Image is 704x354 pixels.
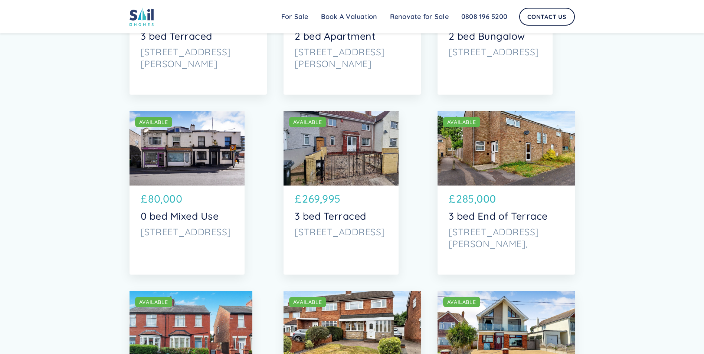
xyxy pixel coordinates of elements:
p: [STREET_ADDRESS] [449,46,541,58]
a: Contact Us [519,8,575,26]
a: For Sale [275,9,315,24]
p: 80,000 [148,191,182,207]
p: [STREET_ADDRESS][PERSON_NAME] [141,46,256,70]
div: AVAILABLE [139,118,168,126]
div: AVAILABLE [447,118,476,126]
a: Renovate for Sale [384,9,455,24]
p: [STREET_ADDRESS] [295,226,387,238]
p: £ [141,191,148,207]
div: AVAILABLE [293,298,322,306]
a: 0808 196 5200 [455,9,514,24]
a: AVAILABLE£269,9953 bed Terraced[STREET_ADDRESS] [284,111,399,275]
img: sail home logo colored [130,7,154,26]
a: AVAILABLE£80,0000 bed Mixed Use[STREET_ADDRESS] [130,111,245,275]
p: 3 bed Terraced [141,30,256,42]
a: AVAILABLE£285,0003 bed End of Terrace[STREET_ADDRESS][PERSON_NAME], [438,111,575,275]
div: AVAILABLE [293,118,322,126]
p: [STREET_ADDRESS][PERSON_NAME], [449,226,564,250]
div: AVAILABLE [139,298,168,306]
p: 3 bed End of Terrace [449,210,564,222]
p: £ [449,191,456,207]
div: AVAILABLE [447,298,476,306]
a: Book A Valuation [315,9,384,24]
p: 2 bed Apartment [295,30,410,42]
p: 285,000 [456,191,496,207]
p: [STREET_ADDRESS] [141,226,233,238]
p: 2 bed Bungalow [449,30,541,42]
p: 3 bed Terraced [295,210,387,222]
p: £ [295,191,302,207]
p: 0 bed Mixed Use [141,210,233,222]
p: [STREET_ADDRESS][PERSON_NAME] [295,46,410,70]
p: 269,995 [302,191,341,207]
